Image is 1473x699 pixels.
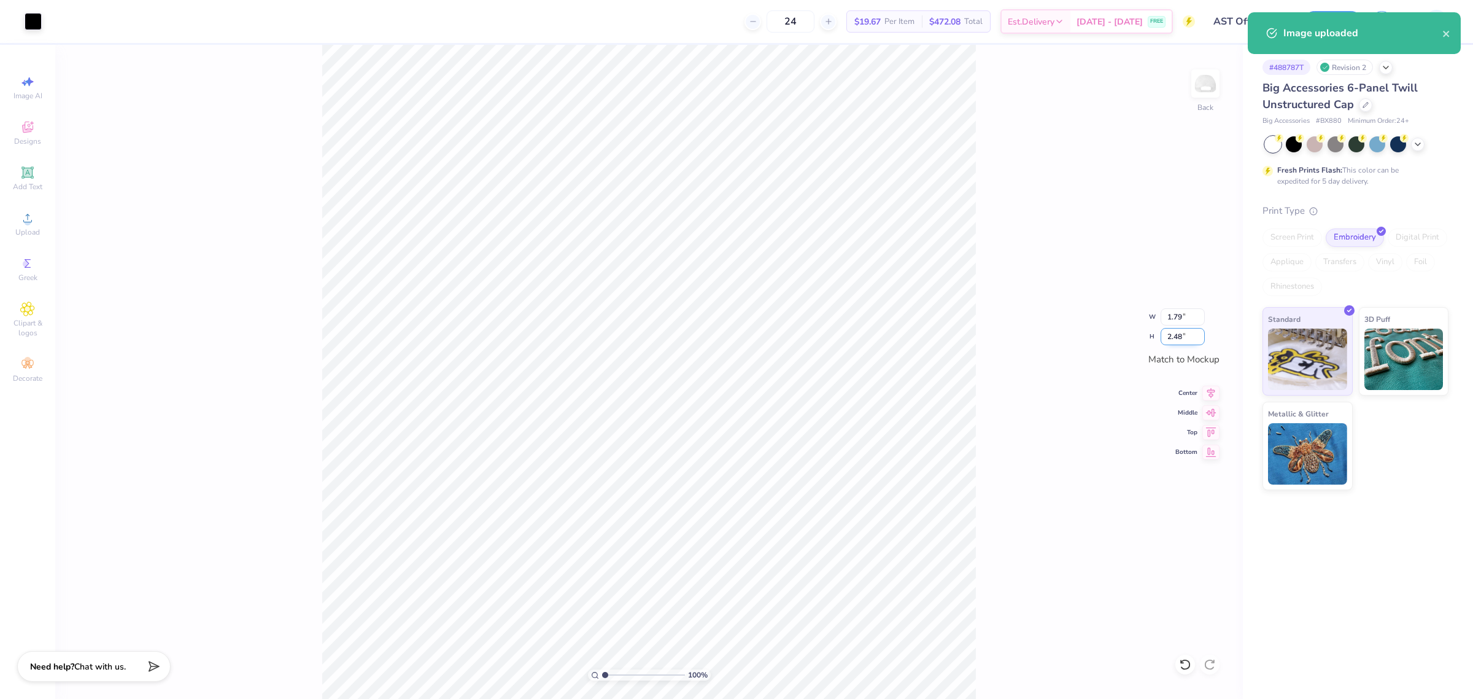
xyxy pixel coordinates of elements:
[1175,408,1197,417] span: Middle
[1262,60,1310,75] div: # 488787T
[1262,253,1312,271] div: Applique
[1262,80,1418,112] span: Big Accessories 6-Panel Twill Unstructured Cap
[14,91,42,101] span: Image AI
[1197,102,1213,113] div: Back
[6,318,49,338] span: Clipart & logos
[1204,9,1294,34] input: Untitled Design
[1277,165,1428,187] div: This color can be expedited for 5 day delivery.
[964,15,983,28] span: Total
[30,661,74,673] strong: Need help?
[1077,15,1143,28] span: [DATE] - [DATE]
[14,136,41,146] span: Designs
[13,182,42,192] span: Add Text
[1316,60,1373,75] div: Revision 2
[688,670,708,681] span: 100 %
[1388,228,1447,247] div: Digital Print
[18,273,37,283] span: Greek
[13,373,42,383] span: Decorate
[1175,428,1197,437] span: Top
[1326,228,1384,247] div: Embroidery
[1316,116,1342,127] span: # BX880
[74,661,126,673] span: Chat with us.
[767,10,814,33] input: – –
[884,15,914,28] span: Per Item
[1175,389,1197,397] span: Center
[1268,329,1347,390] img: Standard
[929,15,961,28] span: $472.08
[1262,278,1322,296] div: Rhinestones
[1150,17,1163,26] span: FREE
[1268,313,1301,326] span: Standard
[1348,116,1409,127] span: Minimum Order: 24 +
[1406,253,1435,271] div: Foil
[854,15,881,28] span: $19.67
[1268,407,1329,420] span: Metallic & Glitter
[15,227,40,237] span: Upload
[1364,313,1390,326] span: 3D Puff
[1442,26,1451,41] button: close
[1277,165,1342,175] strong: Fresh Prints Flash:
[1262,204,1448,218] div: Print Type
[1315,253,1364,271] div: Transfers
[1368,253,1402,271] div: Vinyl
[1262,116,1310,127] span: Big Accessories
[1268,423,1347,485] img: Metallic & Glitter
[1262,228,1322,247] div: Screen Print
[1193,71,1218,96] img: Back
[1175,448,1197,456] span: Bottom
[1283,26,1442,41] div: Image uploaded
[1008,15,1054,28] span: Est. Delivery
[1364,329,1444,390] img: 3D Puff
